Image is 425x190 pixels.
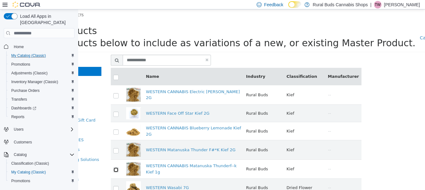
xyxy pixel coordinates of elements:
[48,115,63,128] img: 150
[14,127,23,132] span: Users
[9,177,33,185] a: Promotions
[68,102,131,106] a: WESTERN Face Off Star Kief 2G
[9,61,74,68] span: Promotions
[14,140,32,145] span: Customers
[9,61,33,68] a: Promotions
[11,126,74,133] span: Users
[6,177,77,185] button: Promotions
[11,62,30,67] span: Promotions
[247,95,284,113] td: --
[247,131,284,150] td: --
[11,106,36,111] span: Dashboards
[288,1,301,8] input: Dark Mode
[9,113,27,121] a: Reports
[68,116,163,127] a: WESTERN CANNABIS Blueberry Lemonade Kief 2G
[11,161,49,166] span: Classification (Classic)
[11,126,26,133] button: Users
[11,42,74,50] span: Home
[165,76,206,95] td: Rural Buds
[313,1,368,8] p: Rural Buds Cannabis Shops
[11,79,58,84] span: Inventory Manager (Classic)
[11,43,26,51] a: Home
[11,114,24,119] span: Reports
[9,69,74,77] span: Adjustments (Classic)
[6,168,77,177] button: My Catalog (Classic)
[9,78,74,86] span: Inventory Manager (Classic)
[9,87,42,94] a: Purchase Orders
[247,150,284,169] td: --
[247,113,284,131] td: --
[68,176,110,181] a: WESTERN Wasabi 7G
[6,112,77,121] button: Reports
[65,58,165,76] th: Name
[18,13,74,26] span: Load All Apps in [GEOGRAPHIC_DATA]
[48,172,63,185] img: 150
[9,78,61,86] a: Inventory Manager (Classic)
[11,71,48,76] span: Adjustments (Classic)
[247,58,284,76] th: Manufacturer
[165,131,206,150] td: Rural Buds
[14,152,27,157] span: Catalog
[9,52,74,59] span: My Catalog (Classic)
[6,159,77,168] button: Classification (Classic)
[1,150,77,159] button: Catalog
[375,1,381,8] span: TW
[247,169,284,188] td: --
[1,125,77,134] button: Users
[6,86,77,95] button: Purchase Orders
[9,160,52,167] a: Classification (Classic)
[206,113,247,131] td: Kief
[1,42,77,51] button: Home
[341,23,360,32] a: Cancel
[68,80,161,91] a: WESTERN CANNABIS Electric [PERSON_NAME] 2G
[9,168,49,176] a: My Catalog (Classic)
[165,58,206,76] th: Industry
[206,150,247,169] td: Kief
[264,2,283,8] span: Feedback
[9,96,74,103] span: Transfers
[206,58,247,76] th: Classification
[11,178,30,183] span: Promotions
[11,138,74,146] span: Customers
[9,96,29,103] a: Transfers
[165,95,206,113] td: Rural Buds
[68,138,157,143] a: WESTERN Matanuska Thunder F#*K Kief 2G
[6,95,77,104] button: Transfers
[48,153,63,167] img: 150
[370,1,371,8] p: |
[9,168,74,176] span: My Catalog (Classic)
[206,95,247,113] td: Kief
[11,97,27,102] span: Transfers
[206,131,247,150] td: Kief
[6,77,77,86] button: Inventory Manager (Classic)
[11,53,46,58] span: My Catalog (Classic)
[9,177,74,185] span: Promotions
[247,76,284,95] td: --
[9,87,74,94] span: Purchase Orders
[11,88,40,93] span: Purchase Orders
[48,133,63,147] img: 150
[11,138,34,146] a: Customers
[9,113,74,121] span: Reports
[384,1,420,8] p: [PERSON_NAME]
[165,113,206,131] td: Rural Buds
[1,137,77,147] button: Customers
[11,151,29,158] button: Catalog
[206,76,247,95] td: Kief
[9,160,74,167] span: Classification (Classic)
[6,69,77,77] button: Adjustments (Classic)
[9,69,50,77] a: Adjustments (Classic)
[6,51,77,60] button: My Catalog (Classic)
[9,104,39,112] a: Dashboards
[206,169,247,188] td: Dried Flower
[6,60,77,69] button: Promotions
[11,151,74,158] span: Catalog
[165,169,206,188] td: Rural Buds
[9,104,74,112] span: Dashboards
[9,52,49,59] a: My Catalog (Classic)
[48,78,63,92] img: 150
[68,154,158,165] a: WESTERN CANNABIS Matanuska Thunderf--k Kief 1g
[374,1,381,8] div: Tianna Wanders
[13,2,41,8] img: Cova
